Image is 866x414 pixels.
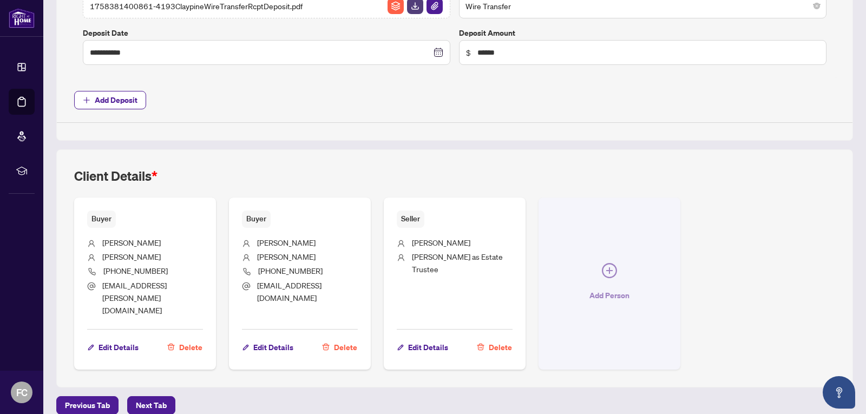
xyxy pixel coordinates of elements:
[87,211,116,227] span: Buyer
[466,47,471,58] span: $
[476,338,513,357] button: Delete
[823,376,855,409] button: Open asap
[65,397,110,414] span: Previous Tab
[459,27,826,39] label: Deposit Amount
[87,338,139,357] button: Edit Details
[253,339,293,356] span: Edit Details
[99,339,139,356] span: Edit Details
[489,339,512,356] span: Delete
[16,385,28,400] span: FC
[397,338,449,357] button: Edit Details
[242,211,271,227] span: Buyer
[179,339,202,356] span: Delete
[589,287,629,304] span: Add Person
[602,263,617,278] span: plus-circle
[258,266,323,275] span: [PHONE_NUMBER]
[136,397,167,414] span: Next Tab
[102,280,167,316] span: [EMAIL_ADDRESS][PERSON_NAME][DOMAIN_NAME]
[257,238,316,247] span: [PERSON_NAME]
[334,339,357,356] span: Delete
[322,338,358,357] button: Delete
[9,8,35,28] img: logo
[83,96,90,104] span: plus
[257,280,322,303] span: [EMAIL_ADDRESS][DOMAIN_NAME]
[257,252,316,261] span: [PERSON_NAME]
[412,252,503,274] span: [PERSON_NAME] as Estate Trustee
[102,238,161,247] span: [PERSON_NAME]
[412,238,470,247] span: [PERSON_NAME]
[83,27,450,39] label: Deposit Date
[242,338,294,357] button: Edit Details
[813,3,820,9] span: close-circle
[74,91,146,109] button: Add Deposit
[539,198,680,370] button: Add Person
[102,252,161,261] span: [PERSON_NAME]
[397,211,424,227] span: Seller
[103,266,168,275] span: [PHONE_NUMBER]
[408,339,448,356] span: Edit Details
[74,167,158,185] h2: Client Details
[167,338,203,357] button: Delete
[95,91,137,109] span: Add Deposit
